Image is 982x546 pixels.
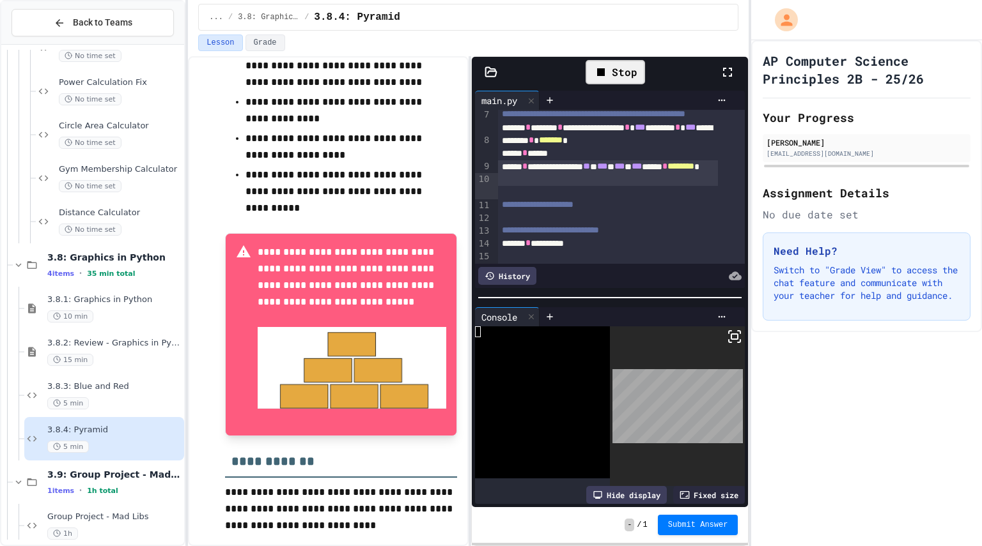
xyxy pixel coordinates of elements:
[475,109,491,135] div: 7
[47,381,182,392] span: 3.8.3: Blue and Red
[475,310,524,324] div: Console
[59,208,182,218] span: Distance Calculator
[12,9,174,36] button: Back to Teams
[475,199,491,212] div: 11
[763,207,970,222] div: No due date set
[59,77,182,88] span: Power Calculation Fix
[47,527,78,540] span: 1h
[47,269,74,278] span: 4 items
[87,487,118,495] span: 1h total
[47,487,74,495] span: 1 items
[59,224,121,236] span: No time set
[59,50,121,62] span: No time set
[238,12,299,22] span: 3.8: Graphics in Python
[774,243,960,259] h3: Need Help?
[475,212,491,225] div: 12
[673,486,745,504] div: Fixed size
[47,252,182,263] span: 3.8: Graphics in Python
[209,12,223,22] span: ...
[59,121,182,132] span: Circle Area Calculator
[774,264,960,302] p: Switch to "Grade View" to access the chat feature and communicate with your teacher for help and ...
[47,294,182,305] span: 3.8.1: Graphics in Python
[47,425,182,436] span: 3.8.4: Pyramid
[475,91,540,110] div: main.py
[47,338,182,349] span: 3.8.2: Review - Graphics in Python
[668,520,728,530] span: Submit Answer
[763,109,970,126] h2: Your Progress
[475,160,491,173] div: 9
[73,16,132,29] span: Back to Teams
[47,310,93,322] span: 10 min
[767,149,967,158] div: [EMAIL_ADDRESS][DOMAIN_NAME]
[478,267,536,285] div: History
[586,60,645,84] div: Stop
[475,94,524,107] div: main.py
[79,485,82,496] span: •
[475,250,491,263] div: 15
[475,238,491,250] div: 14
[59,180,121,192] span: No time set
[761,5,801,34] div: My Account
[763,184,970,202] h2: Assignment Details
[475,307,540,326] div: Console
[198,34,242,51] button: Lesson
[59,93,121,105] span: No time set
[304,12,309,22] span: /
[586,486,667,504] div: Hide display
[658,515,738,535] button: Submit Answer
[228,12,233,22] span: /
[47,469,182,480] span: 3.9: Group Project - Mad Libs
[763,52,970,87] h1: AP Computer Science Principles 2B - 25/26
[767,137,967,148] div: [PERSON_NAME]
[59,164,182,175] span: Gym Membership Calculator
[475,225,491,238] div: 13
[79,268,82,278] span: •
[475,134,491,160] div: 8
[475,173,491,199] div: 10
[637,520,641,530] span: /
[47,397,89,409] span: 5 min
[59,137,121,149] span: No time set
[643,520,648,530] span: 1
[625,519,634,531] span: -
[47,512,182,522] span: Group Project - Mad Libs
[245,34,285,51] button: Grade
[47,354,93,366] span: 15 min
[87,269,135,278] span: 35 min total
[314,10,400,25] span: 3.8.4: Pyramid
[47,441,89,453] span: 5 min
